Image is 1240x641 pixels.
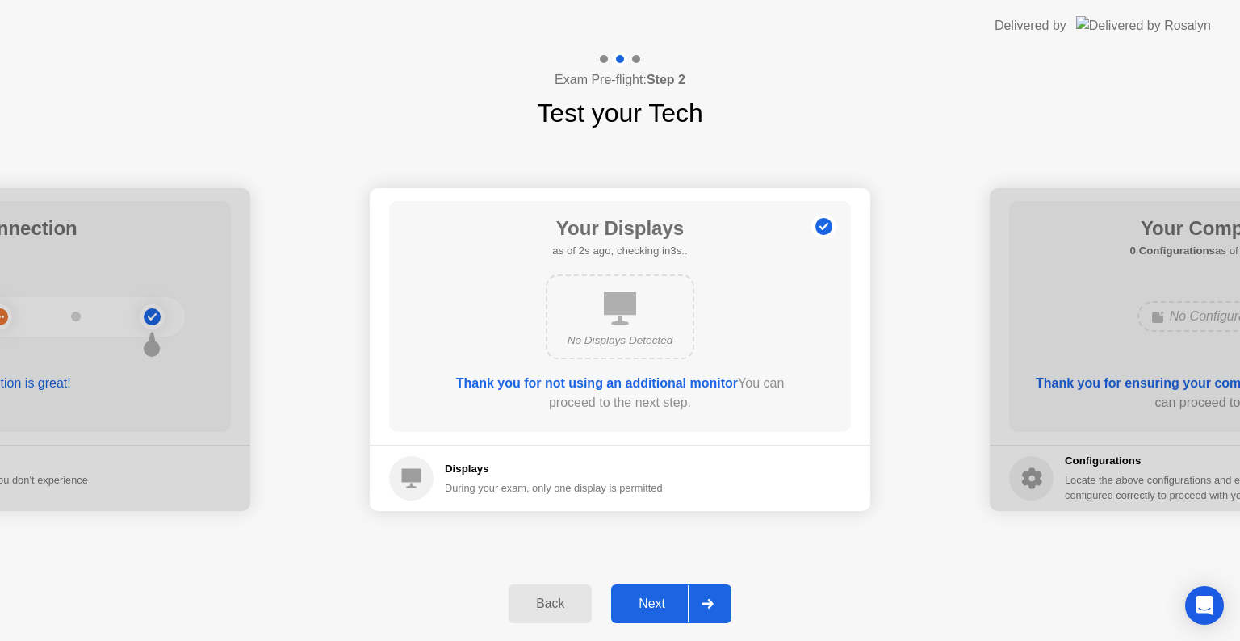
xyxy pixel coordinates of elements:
h5: as of 2s ago, checking in3s.. [552,243,687,259]
b: Thank you for not using an additional monitor [456,376,738,390]
div: Open Intercom Messenger [1185,586,1224,625]
button: Next [611,584,731,623]
button: Back [509,584,592,623]
div: No Displays Detected [560,333,680,349]
b: Step 2 [647,73,685,86]
div: During your exam, only one display is permitted [445,480,663,496]
div: Back [513,597,587,611]
div: You can proceed to the next step. [435,374,805,413]
h1: Test your Tech [537,94,703,132]
h4: Exam Pre-flight: [555,70,685,90]
div: Delivered by [995,16,1066,36]
div: Next [616,597,688,611]
h5: Displays [445,461,663,477]
img: Delivered by Rosalyn [1076,16,1211,35]
h1: Your Displays [552,214,687,243]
